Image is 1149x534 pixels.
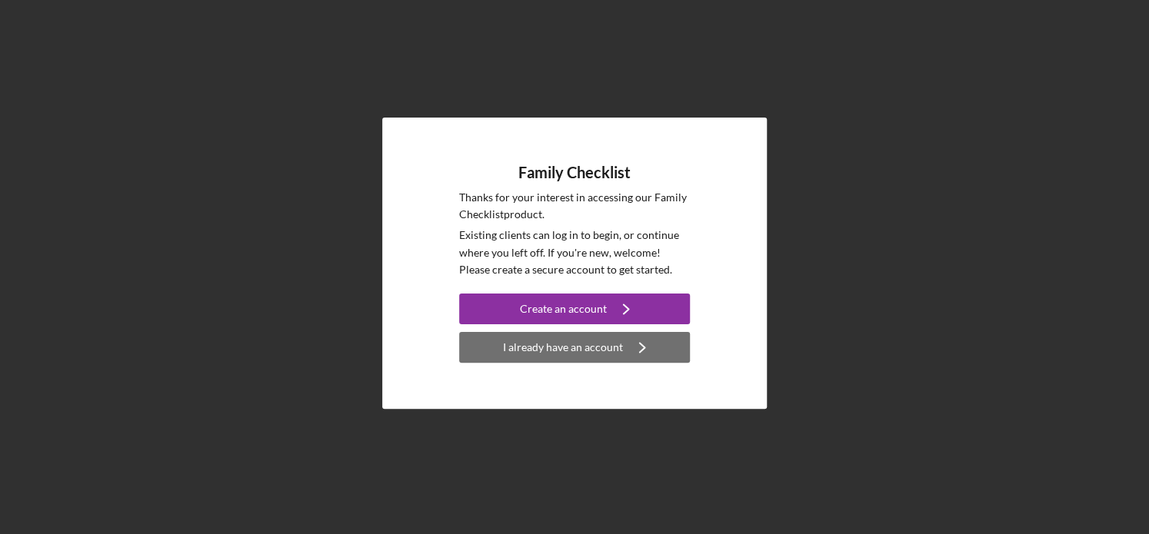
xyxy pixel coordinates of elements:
button: Create an account [459,294,690,324]
p: Existing clients can log in to begin, or continue where you left off. If you're new, welcome! Ple... [459,227,690,278]
a: Create an account [459,294,690,328]
h4: Family Checklist [518,164,631,181]
p: Thanks for your interest in accessing our Family Checklist product. [459,189,690,224]
div: Create an account [520,294,607,324]
button: I already have an account [459,332,690,363]
div: I already have an account [503,332,623,363]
